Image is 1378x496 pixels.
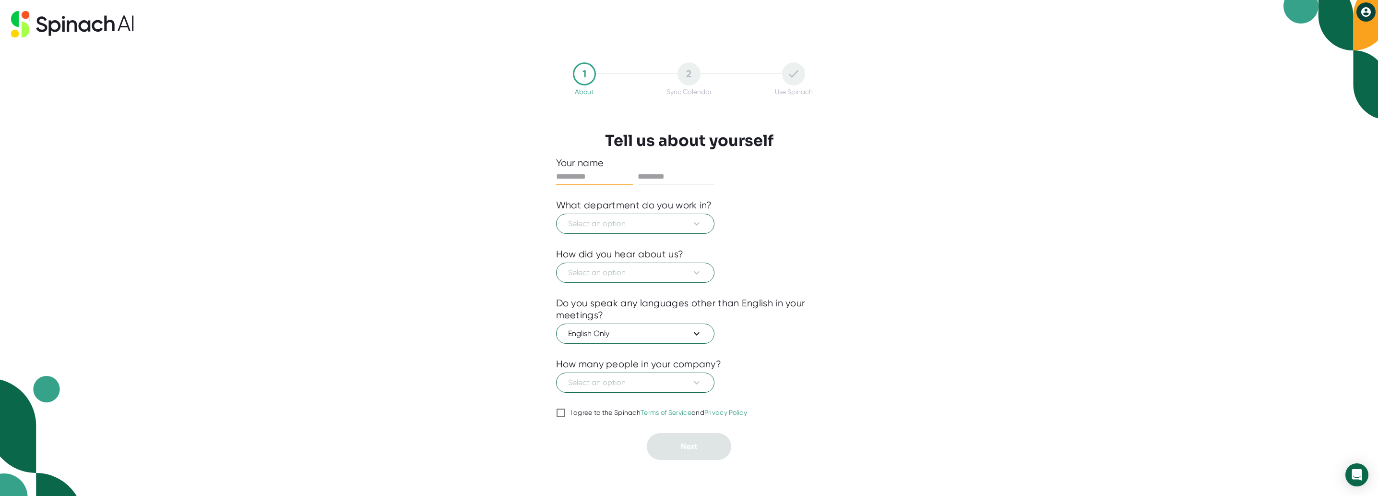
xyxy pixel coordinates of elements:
button: Next [647,433,731,460]
button: English Only [556,324,714,344]
h3: Tell us about yourself [605,132,773,150]
div: 2 [677,62,701,85]
div: 1 [573,62,596,85]
div: Use Spinach [775,88,813,96]
span: Select an option [568,377,702,388]
button: Select an option [556,373,714,393]
div: How did you hear about us? [556,248,684,260]
a: Privacy Policy [704,409,747,416]
a: Terms of Service [641,409,691,416]
div: Sync Calendar [666,88,712,96]
button: Select an option [556,214,714,234]
span: Select an option [568,218,702,230]
span: Next [681,442,697,451]
div: Your name [556,157,822,169]
span: English Only [568,328,702,339]
div: About [575,88,594,96]
div: Open Intercom Messenger [1345,463,1368,486]
div: What department do you work in? [556,199,712,211]
button: Select an option [556,263,714,283]
div: How many people in your company? [556,358,722,370]
div: I agree to the Spinach and [570,409,748,417]
div: Do you speak any languages other than English in your meetings? [556,297,822,321]
span: Select an option [568,267,702,278]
